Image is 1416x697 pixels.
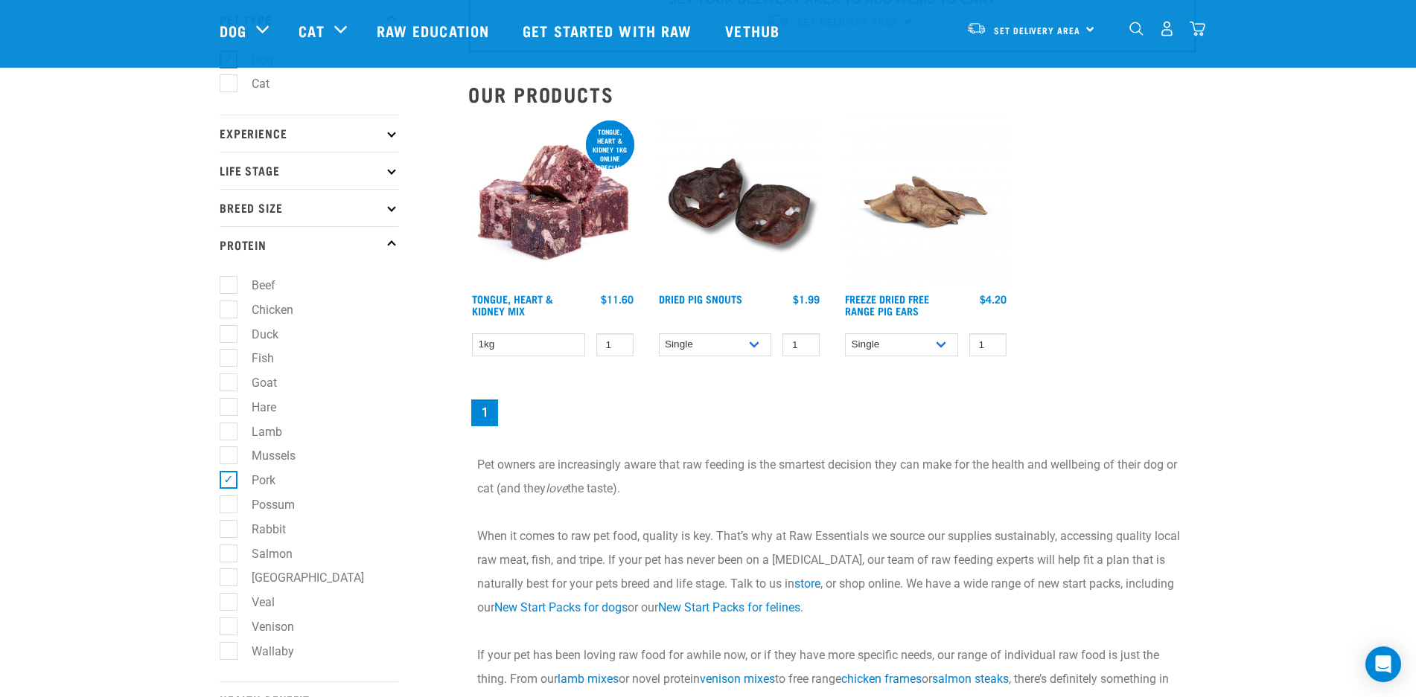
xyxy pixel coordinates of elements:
label: Wallaby [228,642,300,661]
p: Protein [220,226,398,263]
img: 1167 Tongue Heart Kidney Mix 01 [468,118,637,286]
label: Lamb [228,423,288,441]
p: Pet owners are increasingly aware that raw feeding is the smartest decision they can make for the... [477,453,1187,501]
label: Goat [228,373,283,392]
a: Freeze Dried Free Range Pig Ears [845,296,929,313]
label: Salmon [228,545,299,563]
span: Set Delivery Area [994,28,1080,33]
label: Dog [228,51,279,69]
a: Tongue, Heart & Kidney Mix [472,296,553,313]
h2: Our Products [468,83,1196,106]
label: Cat [228,74,275,93]
a: Get started with Raw [508,1,710,60]
p: Life Stage [220,152,398,189]
input: 1 [596,333,634,356]
a: Vethub [710,1,798,60]
label: Chicken [228,301,299,319]
label: Beef [228,276,281,295]
input: 1 [969,333,1007,356]
em: love [546,481,567,495]
label: Hare [228,398,282,417]
label: Rabbit [228,520,292,539]
a: New Start Packs for felines [658,600,800,614]
a: chicken frames [841,672,922,686]
p: Breed Size [220,189,398,226]
img: van-moving.png [966,22,986,35]
label: Veal [228,593,281,611]
p: When it comes to raw pet food, quality is key. That’s why at Raw Essentials we source our supplie... [477,524,1187,620]
img: home-icon@2x.png [1190,21,1205,36]
p: Experience [220,115,398,152]
img: user.png [1159,21,1175,36]
a: Dog [220,19,246,42]
label: [GEOGRAPHIC_DATA] [228,568,370,587]
img: home-icon-1@2x.png [1129,22,1144,36]
div: $11.60 [601,293,634,305]
nav: pagination [468,396,1196,429]
a: salmon steaks [932,672,1009,686]
label: Duck [228,325,284,344]
div: $1.99 [793,293,820,305]
div: Tongue, Heart & Kidney 1kg online special! [586,121,634,179]
label: Mussels [228,446,302,465]
a: lamb mixes [558,672,619,686]
div: $4.20 [980,293,1007,305]
a: venison mixes [700,672,775,686]
a: store [794,576,820,591]
input: 1 [782,333,820,356]
a: Cat [299,19,324,42]
a: Dried Pig Snouts [659,296,742,301]
a: Raw Education [362,1,508,60]
a: New Start Packs for dogs [494,600,628,614]
a: Page 1 [471,399,498,426]
div: Open Intercom Messenger [1365,646,1401,682]
label: Venison [228,617,300,636]
label: Fish [228,349,280,367]
img: IMG 9990 [655,118,824,286]
img: Pigs Ears [841,118,1010,286]
label: Pork [228,471,281,489]
label: Possum [228,495,301,514]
